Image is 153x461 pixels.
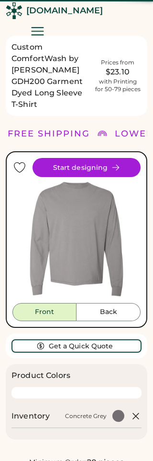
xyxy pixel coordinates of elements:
img: Rendered Logo - Screens [6,2,22,19]
div: Concrete Grey [65,412,107,420]
h1: Custom ComfortWash by [PERSON_NAME] GDH200 Garment Dyed Long Sleeve T-Shirt [11,42,88,110]
img: GDH200 - Concrete Grey Front Image [12,175,141,303]
div: FREE SHIPPING [8,127,90,140]
h3: Product Colors [11,370,70,381]
button: Start designing [33,158,141,177]
div: GDH200 Style Image [12,175,141,303]
h2: Inventory [11,410,50,422]
button: Back [76,303,141,321]
div: $23.10 [94,66,142,78]
div: Prices from [101,59,134,66]
button: Front [12,303,76,321]
div: with Printing for 50-79 pieces [95,78,141,93]
div: [DOMAIN_NAME] [26,5,103,17]
button: Get a Quick Quote [11,339,142,353]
